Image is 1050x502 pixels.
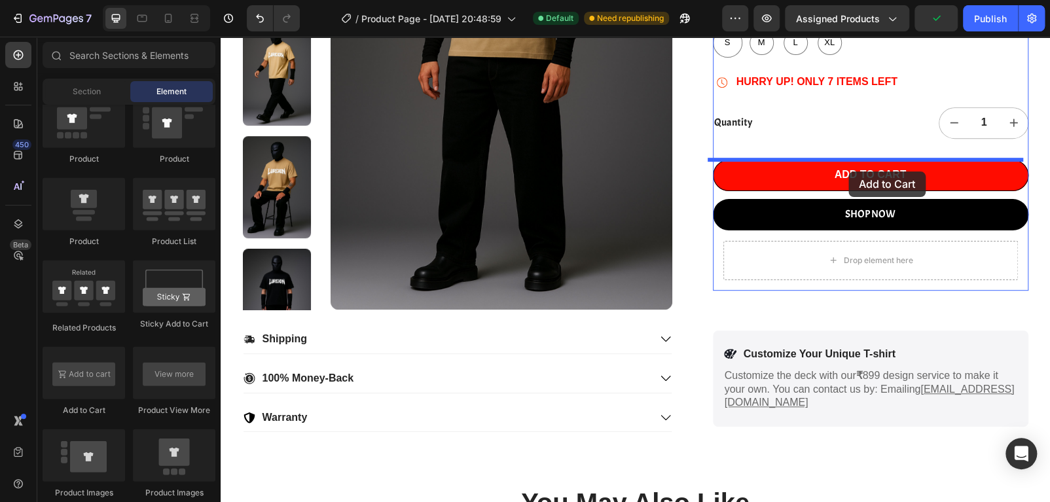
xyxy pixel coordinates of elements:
button: Assigned Products [785,5,909,31]
div: Related Products [43,322,125,334]
button: 7 [5,5,98,31]
button: Publish [963,5,1018,31]
div: Product Images [43,487,125,499]
span: Need republishing [597,12,664,24]
div: Undo/Redo [247,5,300,31]
input: Search Sections & Elements [43,42,215,68]
div: Sticky Add to Cart [133,318,215,330]
span: Section [73,86,101,98]
div: Product Images [133,487,215,499]
div: 450 [12,139,31,150]
div: Beta [10,240,31,250]
span: Element [156,86,187,98]
span: Default [546,12,573,24]
iframe: Design area [221,37,1050,502]
div: Add to Cart [43,404,125,416]
div: Product [133,153,215,165]
div: Product [43,236,125,247]
span: Product Page - [DATE] 20:48:59 [361,12,501,26]
div: Product List [133,236,215,247]
span: Assigned Products [796,12,880,26]
div: Open Intercom Messenger [1005,438,1037,469]
div: Publish [974,12,1007,26]
div: Product [43,153,125,165]
p: 7 [86,10,92,26]
div: Product View More [133,404,215,416]
span: / [355,12,359,26]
